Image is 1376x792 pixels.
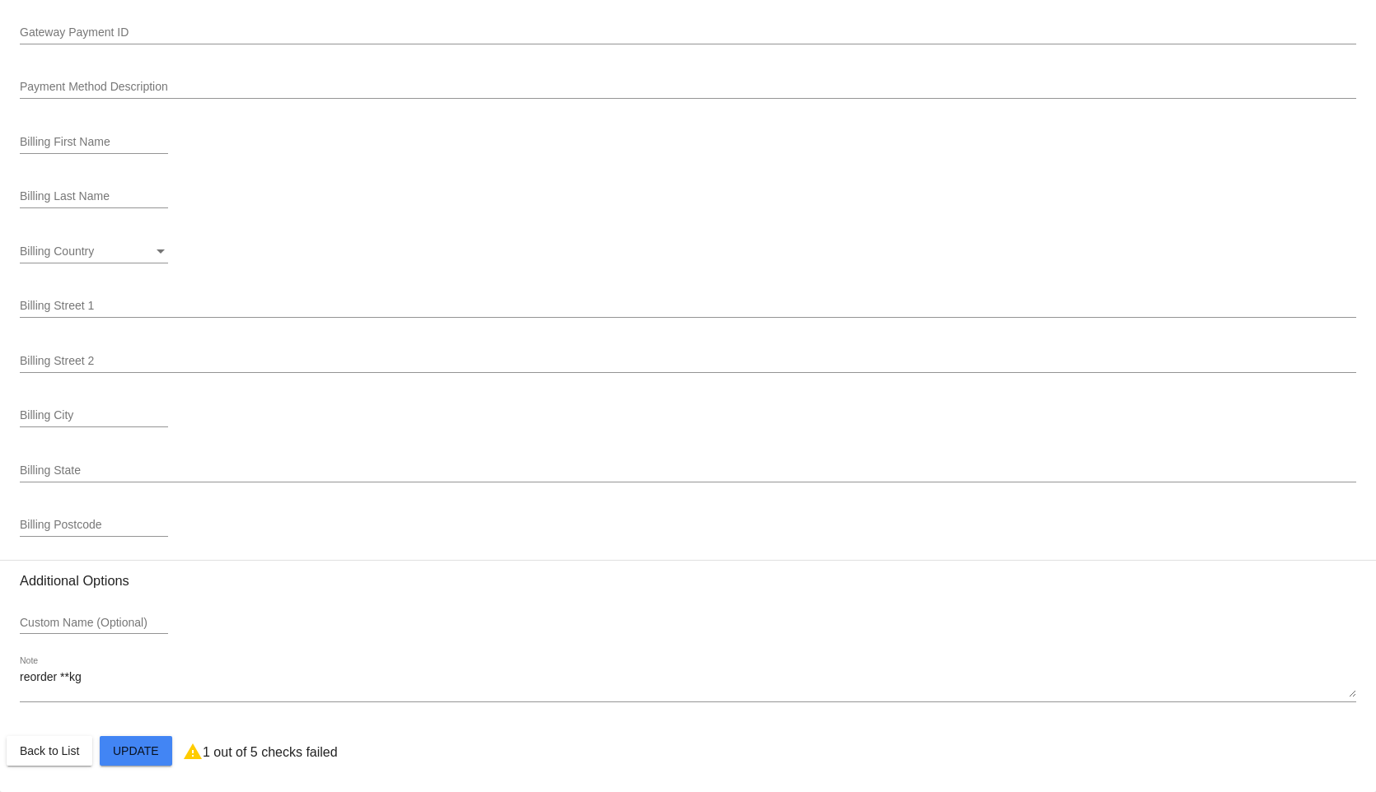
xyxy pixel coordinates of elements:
input: Billing Street 1 [20,300,1356,313]
span: Back to List [20,744,79,757]
h3: Additional Options [20,573,1356,589]
button: Back to List [7,736,92,766]
input: Billing Last Name [20,190,168,203]
p: 1 out of 5 checks failed [203,745,338,760]
span: Update [113,744,159,757]
input: Billing Postcode [20,519,168,532]
input: Payment Method Description [20,81,1356,94]
input: Billing City [20,409,168,422]
mat-select: Billing Country [20,245,168,259]
input: Custom Name (Optional) [20,617,168,630]
input: Billing Street 2 [20,355,1356,368]
mat-icon: warning [183,742,203,762]
span: Billing Country [20,245,94,258]
button: Update [100,736,172,766]
input: Billing State [20,464,1356,478]
input: Billing First Name [20,136,168,149]
input: Gateway Payment ID [20,26,1356,40]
